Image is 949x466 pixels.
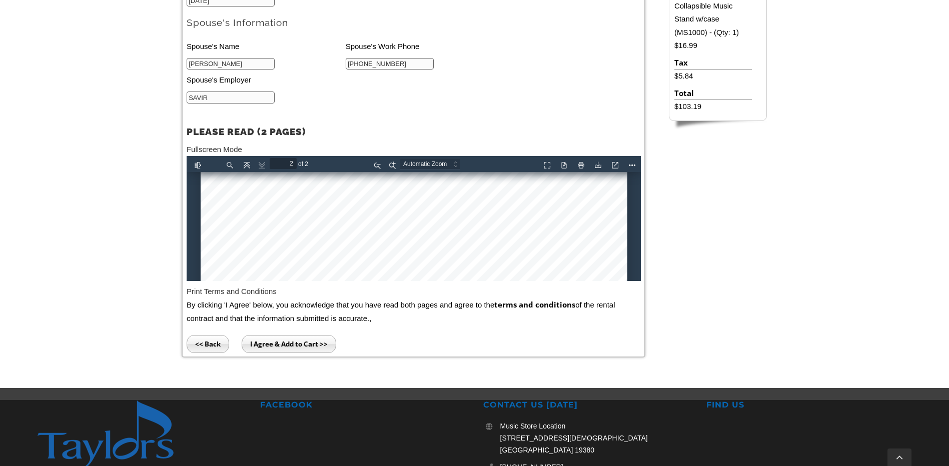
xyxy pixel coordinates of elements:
li: Total [674,86,752,100]
li: Spouse's Employer [187,70,473,90]
p: By clicking 'I Agree' below, you acknowledge that you have read both pages and agree to the of th... [187,298,641,325]
img: sidebar-footer.png [669,121,767,130]
select: Zoom [214,2,285,13]
a: Print Terms and Conditions [187,287,277,295]
li: Spouse's Name [187,36,346,56]
a: Fullscreen Mode [187,145,242,153]
h2: FIND US [706,400,912,410]
span: of 2 [110,2,125,13]
h2: FACEBOOK [260,400,466,410]
input: << Back [187,335,229,353]
input: I Agree & Add to Cart >> [242,335,336,353]
li: $103.19 [674,100,752,113]
input: Page [83,2,110,13]
p: Music Store Location [STREET_ADDRESS][DEMOGRAPHIC_DATA] [GEOGRAPHIC_DATA] 19380 [500,420,689,456]
li: $5.84 [674,69,752,82]
b: terms and conditions [494,299,575,309]
h2: Spouse's Information [187,16,641,29]
li: Spouse's Work Phone [346,36,505,56]
h2: CONTACT US [DATE] [483,400,689,410]
strong: PLEASE READ (2 PAGES) [187,126,306,137]
li: Tax [674,56,752,69]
